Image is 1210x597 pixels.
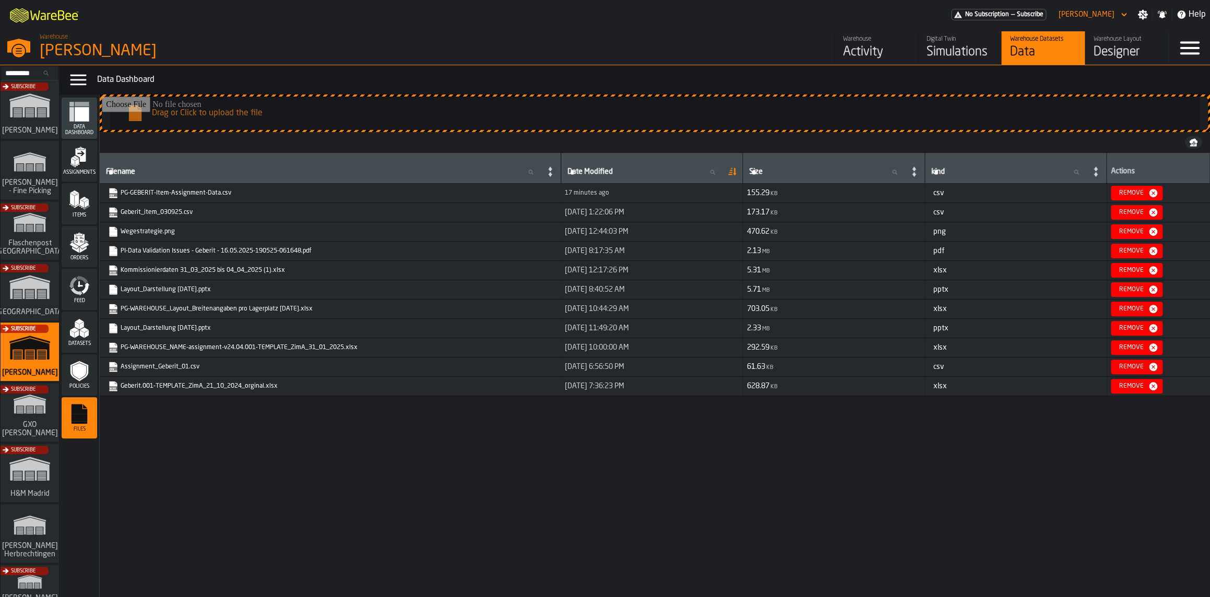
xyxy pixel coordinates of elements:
[1,262,59,323] a: link-to-/wh/i/b5402f52-ce28-4f27-b3d4-5c6d76174849/simulations
[62,397,97,439] li: menu Files
[770,230,778,235] span: KB
[108,188,550,198] a: link-to-https://s3.eu-west-1.amazonaws.com/drive.app.warebee.com/1653e8cc-126b-480f-9c47-e01e76aa...
[747,209,769,216] span: 173.17
[62,341,97,347] span: Datasets
[104,165,541,179] input: label
[931,168,945,176] span: label
[834,31,918,65] a: link-to-/wh/i/1653e8cc-126b-480f-9c47-e01e76aa4a88/feed/
[1111,340,1162,355] button: button-Remove
[762,268,770,274] span: MB
[1111,282,1162,297] button: button-Remove
[108,226,550,237] a: link-to-https://s3.eu-west-1.amazonaws.com/drive.app.warebee.com/1653e8cc-126b-480f-9c47-e01e76aa...
[62,255,97,261] span: Orders
[933,267,946,274] span: xlsx
[108,342,550,353] a: link-to-https://s3.eu-west-1.amazonaws.com/drive.app.warebee.com/1653e8cc-126b-480f-9c47-e01e76aa...
[933,247,944,255] span: pdf
[11,266,35,271] span: Subscribe
[1094,44,1160,61] div: Designer
[918,31,1001,65] a: link-to-/wh/i/1653e8cc-126b-480f-9c47-e01e76aa4a88/simulations
[762,288,770,293] span: MB
[951,9,1046,20] a: link-to-/wh/i/1653e8cc-126b-480f-9c47-e01e76aa4a88/pricing/
[951,9,1046,20] div: Menu Subscription
[749,168,763,176] span: label
[1115,363,1148,371] div: Remove
[933,228,945,235] span: png
[770,191,778,197] span: KB
[106,224,554,239] span: Wegestrategie.png
[1111,360,1162,374] button: button-Remove
[565,247,625,255] span: [DATE] 8:17:35 AM
[1111,302,1162,316] button: button-Remove
[1172,8,1210,21] label: button-toggle-Help
[762,326,770,332] span: MB
[747,286,761,293] span: 5.71
[106,379,554,393] span: Geberit.001-TEMPLATE_ZimA_21_10_2024_orginal.xlsx
[565,324,629,332] span: [DATE] 11:49:20 AM
[1115,286,1148,293] div: Remove
[770,384,778,390] span: KB
[933,383,946,390] span: xlsx
[565,208,624,217] span: [DATE] 1:22:06 PM
[62,384,97,389] span: Policies
[565,305,629,313] span: [DATE] 10:44:29 AM
[929,165,1088,179] input: label
[62,212,97,218] span: Items
[567,168,613,176] span: label
[1011,11,1015,18] span: —
[62,226,97,268] li: menu Orders
[97,74,1206,86] div: Data Dashboard
[11,326,35,332] span: Subscribe
[1,504,59,565] a: link-to-/wh/i/f0a6b354-7883-413a-84ff-a65eb9c31f03/simulations
[11,84,35,90] span: Subscribe
[933,209,943,216] span: csv
[933,363,943,371] span: csv
[1,323,59,383] a: link-to-/wh/i/1653e8cc-126b-480f-9c47-e01e76aa4a88/simulations
[106,321,554,336] span: Layout_Darstellung 06.02.2025.pptx
[965,11,1009,18] span: No Subscription
[1115,325,1148,332] div: Remove
[1,383,59,444] a: link-to-/wh/i/baca6aa3-d1fc-43c0-a604-2a1c9d5db74d/simulations
[62,426,97,432] span: Files
[62,183,97,225] li: menu Items
[747,228,769,235] span: 470.62
[1,201,59,262] a: link-to-/wh/i/a0d9589e-ccad-4b62-b3a5-e9442830ef7e/simulations
[11,387,35,392] span: Subscribe
[1094,35,1160,43] div: Warehouse Layout
[747,305,769,313] span: 703.05
[927,35,993,43] div: Digital Twin
[565,382,624,390] span: [DATE] 7:36:23 PM
[747,363,765,371] span: 61.63
[770,210,778,216] span: KB
[1115,344,1148,351] div: Remove
[1010,35,1076,43] div: Warehouse Datasets
[108,246,550,256] a: link-to-https://s3.eu-west-1.amazonaws.com/drive.app.warebee.com/1653e8cc-126b-480f-9c47-e01e76aa...
[933,305,946,313] span: xlsx
[62,124,97,136] span: Data Dashboard
[747,344,769,351] span: 292.59
[565,343,629,352] span: [DATE] 10:00:00 AM
[1111,205,1162,220] button: button-Remove
[565,363,624,371] span: [DATE] 6:56:50 PM
[1115,247,1148,255] div: Remove
[1153,9,1171,20] label: button-toggle-Notifications
[762,249,770,255] span: MB
[108,284,550,295] a: link-to-https://s3.eu-west-1.amazonaws.com/drive.app.warebee.com/1653e8cc-126b-480f-9c47-e01e76aa...
[1111,263,1162,278] button: button-Remove
[747,165,906,179] input: label
[106,168,135,176] span: label
[747,267,761,274] span: 5.31
[747,383,769,390] span: 628.87
[108,265,550,276] a: link-to-https://s3.eu-west-1.amazonaws.com/drive.app.warebee.com/1653e8cc-126b-480f-9c47-e01e76aa...
[1,141,59,201] a: link-to-/wh/i/48cbecf7-1ea2-4bc9-a439-03d5b66e1a58/simulations
[1059,10,1114,19] div: DropdownMenuValue-Sebastian Petruch Petruch
[62,170,97,175] span: Assignments
[770,345,778,351] span: KB
[1111,167,1205,177] div: Actions
[1054,8,1129,21] div: DropdownMenuValue-Sebastian Petruch Petruch
[106,205,554,220] span: Geberit_item_030925.csv
[565,228,628,236] span: [DATE] 12:44:03 PM
[1189,8,1206,21] span: Help
[106,244,554,258] span: PI-Data Validation Issues - Geberit - 16.05.2025-190525-061648.pdf
[106,340,554,355] span: PG-WAREHOUSE_NAME-assignment-v24.04.001-TEMPLATE_ZimA_31_01_2025.xlsx
[40,33,68,41] span: Warehouse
